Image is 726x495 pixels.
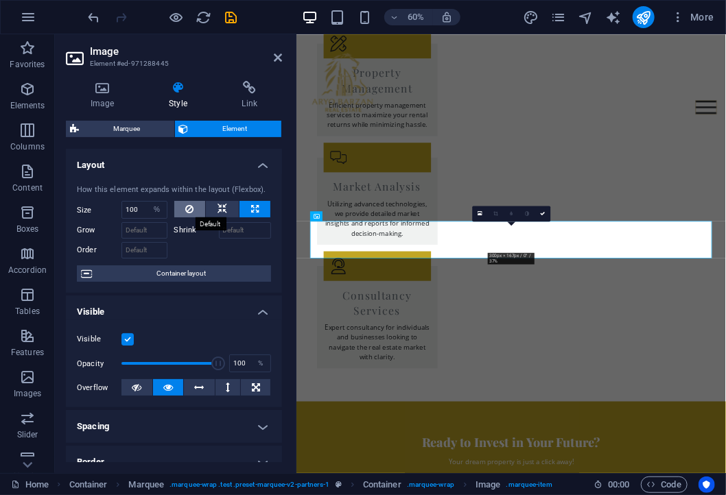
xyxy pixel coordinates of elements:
[476,476,500,493] span: Click to select. Double-click to edit
[550,10,566,25] i: Pages (Ctrl+Alt+S)
[605,9,622,25] button: text_generator
[14,388,42,399] p: Images
[488,206,504,221] a: Crop mode
[578,10,594,25] i: Navigator
[641,476,688,493] button: Code
[15,306,40,317] p: Tables
[66,149,282,173] h4: Layout
[17,429,38,440] p: Slider
[77,380,121,396] label: Overflow
[66,295,282,320] h4: Visible
[523,9,539,25] button: design
[618,479,620,490] span: :
[647,476,681,493] span: Code
[11,476,49,493] a: Click to cancel selection. Double-click to open Pages
[407,476,454,493] span: . marquee-wrap
[608,476,629,493] span: 00 00
[66,81,144,110] h4: Image
[77,242,121,258] label: Order
[129,476,165,493] span: Click to select. Double-click to edit
[66,121,174,137] button: Marquee
[193,121,278,137] span: Element
[519,206,535,221] a: Greyscale
[121,242,167,258] input: Default
[635,10,651,25] i: Publish
[506,476,552,493] span: . marquee-item
[196,217,226,230] mark: Default
[169,476,330,493] span: . marquee-wrap .test .preset-marquee-v2-partners-1
[699,476,715,493] button: Usercentrics
[441,11,453,23] i: On resize automatically adjust zoom level to fit chosen device.
[196,9,212,25] button: reload
[86,10,102,25] i: Undo: Change width (Ctrl+Z)
[168,9,185,25] button: Click here to leave preview mode and continue editing
[405,9,427,25] h6: 60%
[196,10,212,25] i: Reload page
[86,9,102,25] button: undo
[251,355,270,372] div: %
[77,184,271,196] div: How this element expands within the layout (Flexbox).
[8,265,47,276] p: Accordion
[473,206,489,221] a: Select files from the file manager, stock photos, or upload file(s)
[77,360,121,367] label: Opacity
[175,121,282,137] button: Element
[504,206,519,221] a: Blur
[633,6,655,28] button: publish
[90,58,255,70] h3: Element #ed-971288445
[10,100,45,111] p: Elements
[11,347,44,358] p: Features
[336,481,342,488] i: This element is a customizable preset
[384,9,433,25] button: 60%
[77,222,121,239] label: Grow
[219,222,272,239] input: Default
[69,476,108,493] span: Click to select. Double-click to edit
[10,59,45,70] p: Favorites
[578,9,594,25] button: navigator
[77,206,121,214] label: Size
[363,476,401,493] span: Click to select. Double-click to edit
[666,6,720,28] button: More
[96,265,267,282] span: Container layout
[66,446,282,479] h4: Border
[223,9,239,25] button: save
[10,141,45,152] p: Columns
[218,81,282,110] h4: Link
[16,224,39,234] p: Boxes
[594,476,630,493] h6: Session time
[174,222,219,239] label: Shrink
[12,182,43,193] p: Content
[90,45,282,58] h2: Image
[66,410,282,443] h4: Spacing
[83,121,170,137] span: Marquee
[121,222,167,239] input: Default
[535,206,551,221] a: Confirm ( Ctrl ⏎ )
[77,331,121,348] label: Visible
[77,265,271,282] button: Container layout
[550,9,567,25] button: pages
[69,476,552,493] nav: breadcrumb
[671,10,714,24] span: More
[144,81,217,110] h4: Style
